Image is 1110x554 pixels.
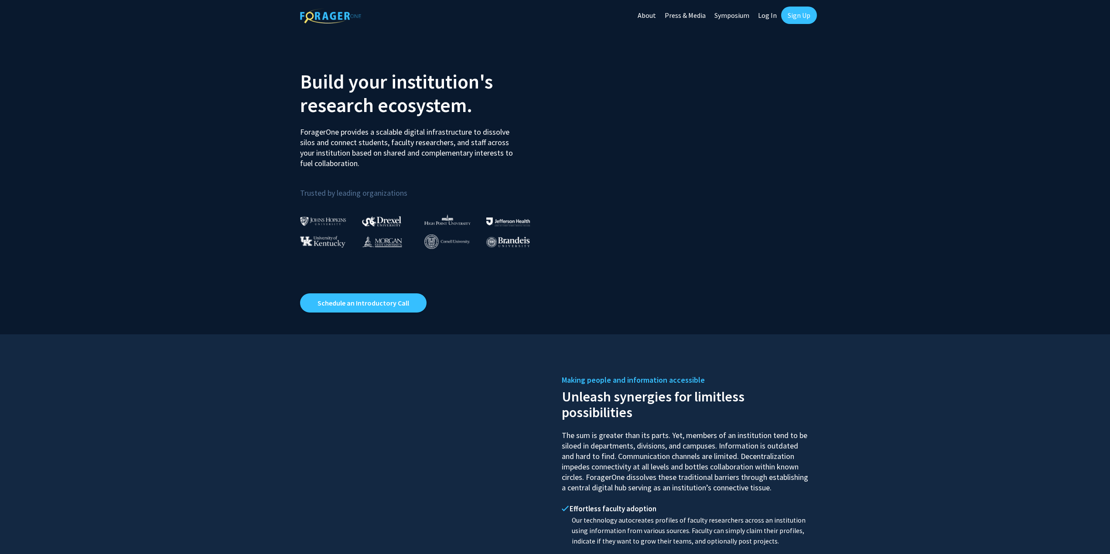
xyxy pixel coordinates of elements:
h2: Build your institution's research ecosystem. [300,70,549,117]
img: Cornell University [424,235,470,249]
img: Brandeis University [486,237,530,248]
h4: Effortless faculty adoption [562,504,810,513]
a: Sign Up [781,7,817,24]
img: Morgan State University [362,236,402,247]
p: Trusted by leading organizations [300,176,549,200]
img: University of Kentucky [300,236,345,248]
a: Opens in a new tab [300,293,427,313]
img: ForagerOne Logo [300,8,361,24]
p: The sum is greater than its parts. Yet, members of an institution tend to be siloed in department... [562,422,810,493]
img: Johns Hopkins University [300,217,346,226]
h2: Unleash synergies for limitless possibilities [562,387,810,420]
p: ForagerOne provides a scalable digital infrastructure to dissolve silos and connect students, fac... [300,120,519,169]
img: Drexel University [362,216,401,226]
p: Our technology autocreates profiles of faculty researchers across an institution using informatio... [562,515,810,547]
h5: Making people and information accessible [562,374,810,387]
img: High Point University [424,214,471,225]
img: Thomas Jefferson University [486,218,530,226]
